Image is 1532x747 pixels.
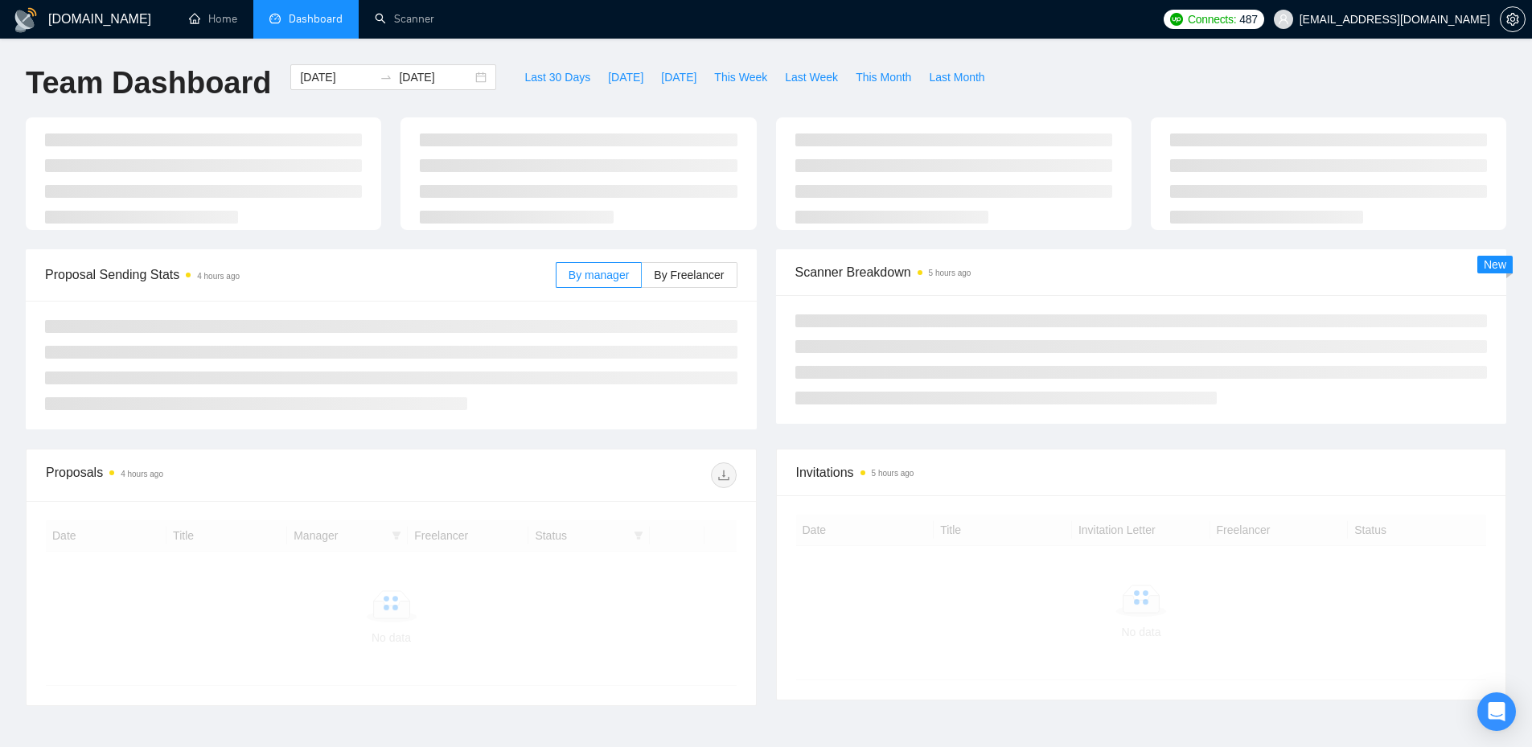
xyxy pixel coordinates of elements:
[1500,6,1526,32] button: setting
[515,64,599,90] button: Last 30 Days
[599,64,652,90] button: [DATE]
[847,64,920,90] button: This Month
[1278,14,1289,25] span: user
[654,269,724,281] span: By Freelancer
[524,68,590,86] span: Last 30 Days
[929,269,971,277] time: 5 hours ago
[1170,13,1183,26] img: upwork-logo.png
[45,265,556,285] span: Proposal Sending Stats
[13,7,39,33] img: logo
[197,272,240,281] time: 4 hours ago
[796,462,1487,482] span: Invitations
[1477,692,1516,731] div: Open Intercom Messenger
[1484,258,1506,271] span: New
[661,68,696,86] span: [DATE]
[920,64,993,90] button: Last Month
[375,12,434,26] a: searchScanner
[872,469,914,478] time: 5 hours ago
[1500,13,1526,26] a: setting
[856,68,911,86] span: This Month
[189,12,237,26] a: homeHome
[289,12,343,26] span: Dashboard
[399,68,472,86] input: End date
[26,64,271,102] h1: Team Dashboard
[795,262,1488,282] span: Scanner Breakdown
[608,68,643,86] span: [DATE]
[46,462,391,488] div: Proposals
[1188,10,1236,28] span: Connects:
[785,68,838,86] span: Last Week
[380,71,392,84] span: swap-right
[1501,13,1525,26] span: setting
[776,64,847,90] button: Last Week
[569,269,629,281] span: By manager
[269,13,281,24] span: dashboard
[705,64,776,90] button: This Week
[380,71,392,84] span: to
[300,68,373,86] input: Start date
[652,64,705,90] button: [DATE]
[714,68,767,86] span: This Week
[929,68,984,86] span: Last Month
[121,470,163,478] time: 4 hours ago
[1239,10,1257,28] span: 487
